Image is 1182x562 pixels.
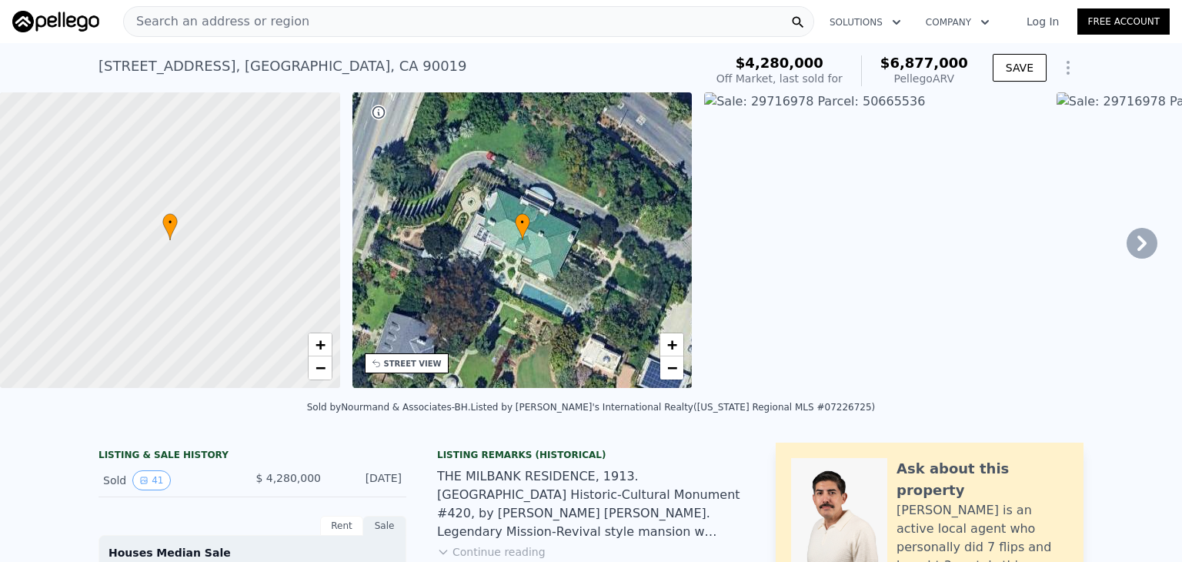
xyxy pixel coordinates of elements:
button: View historical data [132,470,170,490]
div: [STREET_ADDRESS] , [GEOGRAPHIC_DATA] , CA 90019 [98,55,467,77]
div: [DATE] [333,470,402,490]
a: Zoom out [309,356,332,380]
span: − [667,358,677,377]
a: Zoom in [660,333,683,356]
span: • [515,216,530,229]
a: Zoom in [309,333,332,356]
span: $ 4,280,000 [255,472,321,484]
div: THE MILBANK RESIDENCE, 1913. [GEOGRAPHIC_DATA] Historic-Cultural Monument #420, by [PERSON_NAME] ... [437,467,745,541]
div: • [162,213,178,240]
span: $6,877,000 [880,55,968,71]
div: Pellego ARV [880,71,968,86]
img: Pellego [12,11,99,32]
div: Sale [363,516,406,536]
span: $4,280,000 [736,55,823,71]
button: Show Options [1053,52,1083,83]
span: − [315,358,325,377]
div: LISTING & SALE HISTORY [98,449,406,464]
span: + [667,335,677,354]
a: Zoom out [660,356,683,380]
span: Search an address or region [124,12,309,31]
a: Log In [1008,14,1077,29]
div: STREET VIEW [384,358,442,370]
div: Ask about this property [897,458,1068,501]
div: Off Market, last sold for [716,71,843,86]
span: • [162,216,178,229]
img: Sale: 29716978 Parcel: 50665536 [704,92,1044,388]
button: Company [913,8,1002,36]
span: + [315,335,325,354]
a: Free Account [1077,8,1170,35]
div: Listing Remarks (Historical) [437,449,745,461]
button: Continue reading [437,544,546,560]
button: SAVE [993,54,1047,82]
div: • [515,213,530,240]
div: Houses Median Sale [109,545,396,560]
div: Listed by [PERSON_NAME]'s International Realty ([US_STATE] Regional MLS #07226725) [471,402,876,413]
button: Solutions [817,8,913,36]
div: Rent [320,516,363,536]
div: Sold [103,470,240,490]
div: Sold by Nourmand & Associates-BH . [307,402,471,413]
